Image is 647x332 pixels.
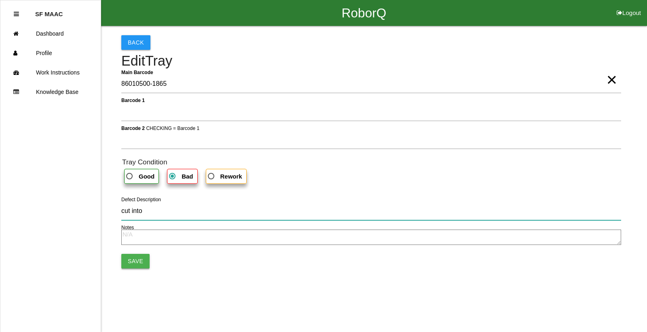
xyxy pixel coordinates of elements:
button: Back [121,35,150,50]
b: Barcode 1 [121,98,145,103]
a: Dashboard [0,24,101,43]
a: Knowledge Base [0,82,101,102]
b: Rework [220,173,242,180]
span: Clear Input [607,64,617,80]
b: Barcode 2 [121,126,145,131]
span: CHECKING = Barcode 1 [146,126,199,131]
div: Close [14,4,19,24]
input: Required [121,74,621,93]
button: Save [121,254,150,268]
b: Main Barcode [121,70,153,75]
b: Bad [182,173,193,180]
h6: Tray Condition [122,158,621,166]
p: SF MAAC [35,4,63,17]
h4: Edit Tray [121,53,621,69]
b: Good [139,173,154,180]
input: N/A [121,202,621,220]
a: Work Instructions [0,63,101,82]
label: Notes [121,224,134,231]
label: Defect Description [121,196,161,203]
a: Profile [0,43,101,63]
